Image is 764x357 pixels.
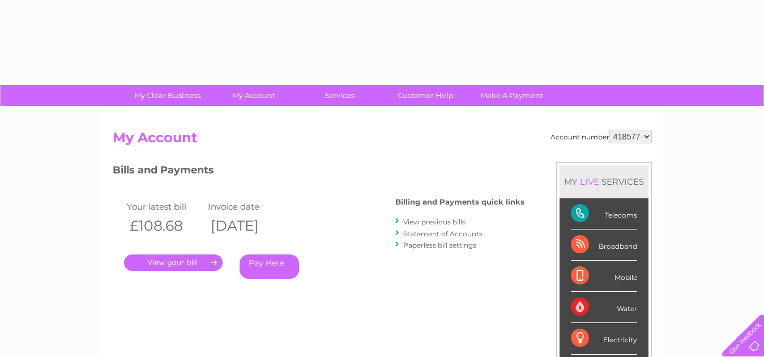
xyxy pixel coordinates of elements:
[571,261,637,292] div: Mobile
[240,254,299,279] a: Pay Here
[403,218,466,226] a: View previous bills
[207,85,300,106] a: My Account
[113,130,652,151] h2: My Account
[124,254,223,271] a: .
[395,198,524,206] h4: Billing and Payments quick links
[560,165,648,198] div: MY SERVICES
[124,199,206,214] td: Your latest bill
[571,229,637,261] div: Broadband
[550,130,652,143] div: Account number
[403,229,483,238] a: Statement of Accounts
[379,85,472,106] a: Customer Help
[571,292,637,323] div: Water
[124,214,206,237] th: £108.68
[293,85,386,106] a: Services
[571,323,637,354] div: Electricity
[113,162,524,182] h3: Bills and Payments
[578,176,601,187] div: LIVE
[403,241,476,249] a: Paperless bill settings
[571,198,637,229] div: Telecoms
[121,85,214,106] a: My Clear Business
[205,214,287,237] th: [DATE]
[465,85,558,106] a: Make A Payment
[205,199,287,214] td: Invoice date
